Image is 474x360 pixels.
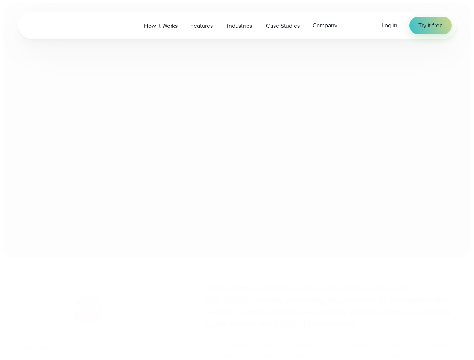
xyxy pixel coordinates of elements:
[418,21,442,30] span: Try it free
[138,18,184,33] a: How it Works
[144,21,178,30] span: How it Works
[266,21,299,30] span: Case Studies
[190,21,213,30] span: Features
[260,18,306,33] a: Case Studies
[382,21,397,30] a: Log in
[227,21,252,30] span: Industries
[313,21,337,30] span: Company
[409,16,451,34] a: Try it free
